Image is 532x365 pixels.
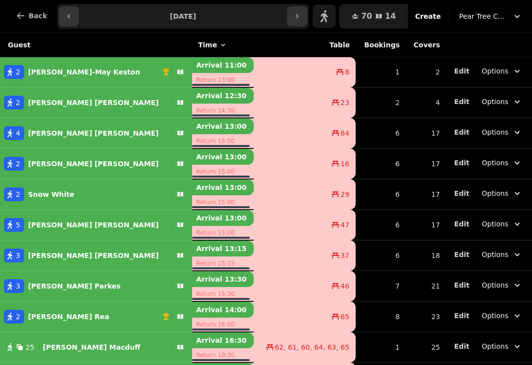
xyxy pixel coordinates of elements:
span: Pear Tree Cafe ([GEOGRAPHIC_DATA]) [459,11,508,21]
button: Options [476,93,528,110]
button: Options [476,123,528,141]
span: 2 [16,189,20,199]
p: Arrival 13:00 [192,210,253,226]
td: 6 [356,240,405,271]
td: 4 [406,87,446,118]
span: 37 [340,251,349,260]
button: Options [476,184,528,202]
button: Edit [454,97,469,107]
span: Options [482,66,508,76]
span: 8 [345,67,349,77]
p: Arrival 13:30 [192,271,253,287]
span: Options [482,188,508,198]
p: [PERSON_NAME] [PERSON_NAME] [28,128,159,138]
span: Options [482,280,508,290]
span: Options [482,250,508,259]
p: Return 18:30 [192,348,253,362]
td: 6 [356,148,405,179]
span: 5 [16,220,20,230]
span: 65 [340,312,349,322]
button: Edit [454,311,469,321]
p: Return 15:00 [192,195,253,209]
span: Options [482,341,508,351]
span: Options [482,158,508,168]
p: Return 15:00 [192,134,253,148]
td: 17 [406,179,446,210]
p: Arrival 12:30 [192,88,253,104]
span: Time [198,40,217,50]
button: Edit [454,219,469,229]
span: Edit [454,98,469,105]
span: Edit [454,68,469,74]
p: Return 15:00 [192,226,253,240]
button: Options [476,62,528,80]
p: [PERSON_NAME] Parkes [28,281,121,291]
span: 14 [385,12,396,20]
span: Options [482,311,508,321]
span: 2 [16,312,20,322]
p: [PERSON_NAME] [PERSON_NAME] [28,159,159,169]
p: Arrival 13:00 [192,149,253,165]
td: 6 [356,210,405,240]
button: Edit [454,188,469,198]
td: 7 [356,271,405,301]
span: 70 [361,12,372,20]
button: Back [8,4,55,28]
span: Edit [454,190,469,197]
button: Edit [454,250,469,259]
button: Time [198,40,227,50]
span: 64 [340,128,349,138]
td: 8 [356,301,405,332]
button: Edit [454,341,469,351]
span: Edit [454,220,469,227]
span: Create [415,13,441,20]
td: 2 [406,57,446,88]
td: 2 [356,87,405,118]
p: Snow White [28,189,74,199]
button: Options [476,246,528,263]
span: 29 [340,189,349,199]
td: 1 [356,57,405,88]
p: [PERSON_NAME] [PERSON_NAME] [28,220,159,230]
th: Bookings [356,33,405,57]
span: 47 [340,220,349,230]
td: 21 [406,271,446,301]
td: 23 [406,301,446,332]
span: 16 [340,159,349,169]
p: [PERSON_NAME]-May Keston [28,67,140,77]
span: Options [482,127,508,137]
span: 46 [340,281,349,291]
button: Options [476,307,528,325]
td: 18 [406,240,446,271]
td: 17 [406,148,446,179]
span: 2 [16,98,20,108]
p: Return 15:00 [192,165,253,179]
p: Return 14:30 [192,104,253,117]
span: Edit [454,312,469,319]
button: Edit [454,127,469,137]
td: 6 [356,179,405,210]
span: Back [29,12,47,19]
button: Options [476,276,528,294]
p: [PERSON_NAME] [PERSON_NAME] [28,98,159,108]
button: Edit [454,158,469,168]
p: Arrival 11:00 [192,57,253,73]
span: 3 [16,251,20,260]
span: Edit [454,251,469,258]
span: Edit [454,129,469,136]
span: Options [482,97,508,107]
button: Options [476,337,528,355]
p: [PERSON_NAME] Macduff [43,342,140,352]
span: Edit [454,343,469,350]
span: 3 [16,281,20,291]
span: Edit [454,282,469,289]
span: Edit [454,159,469,166]
span: 2 [16,159,20,169]
span: 25 [26,342,34,352]
p: [PERSON_NAME] Rea [28,312,109,322]
td: 17 [406,210,446,240]
span: Options [482,219,508,229]
button: Pear Tree Cafe ([GEOGRAPHIC_DATA]) [453,7,528,25]
th: Covers [406,33,446,57]
p: Return 16:00 [192,318,253,331]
